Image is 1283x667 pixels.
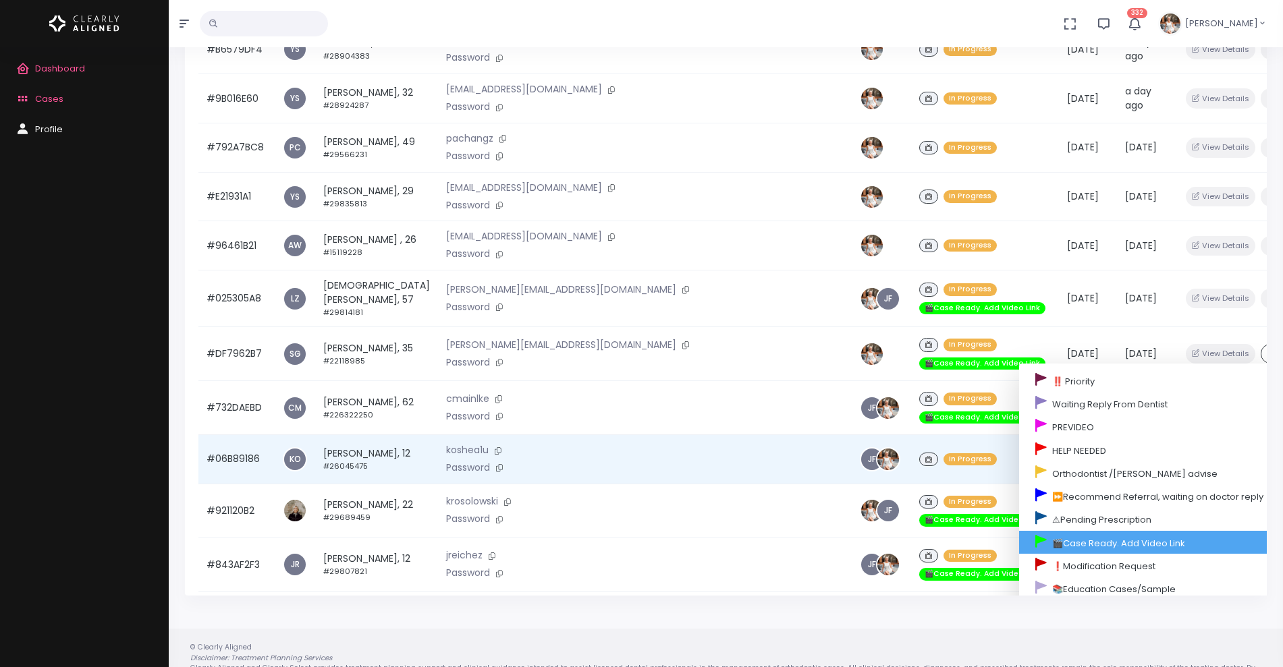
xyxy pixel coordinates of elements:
[446,300,844,315] p: Password
[1019,508,1280,531] a: ⚠Pending Prescription
[315,484,438,538] td: [PERSON_NAME], 22
[861,554,883,575] a: JF
[1019,577,1280,600] a: 📚Education Cases/Sample
[944,453,997,466] span: In Progress
[323,307,363,318] small: #29814181
[315,327,438,381] td: [PERSON_NAME], 35
[944,142,997,154] span: In Progress
[1067,140,1099,154] span: [DATE]
[1186,187,1255,206] button: View Details
[446,355,844,370] p: Password
[446,566,844,581] p: Password
[1186,344,1255,364] button: View Details
[1019,531,1280,554] a: 🎬Case Ready. Add Video Link
[190,653,332,663] em: Disclaimer: Treatment Planning Services
[198,591,275,645] td: #63CD9844
[323,355,365,366] small: #22118985
[861,448,883,470] a: JF
[323,100,368,111] small: #28924287
[1186,236,1255,256] button: View Details
[1067,291,1099,305] span: [DATE]
[1186,138,1255,157] button: View Details
[446,461,844,475] p: Password
[944,339,997,351] span: In Progress
[284,288,306,310] span: LZ
[315,435,438,484] td: [PERSON_NAME], 12
[323,51,370,61] small: #28904383
[944,92,997,105] span: In Progress
[198,123,275,173] td: #792A7BC8
[944,190,997,203] span: In Progress
[315,172,438,221] td: [PERSON_NAME], 29
[1125,35,1151,63] span: a day ago
[944,496,997,509] span: In Progress
[284,137,306,158] span: PC
[1019,369,1280,392] a: ‼️ Priority
[323,198,367,209] small: #29835813
[198,435,275,484] td: #06B89186
[323,461,368,471] small: #26045475
[446,494,844,509] p: krosolowski
[1125,190,1157,203] span: [DATE]
[919,357,1045,370] span: 🎬Case Ready. Add Video Link
[446,82,844,97] p: [EMAIL_ADDRESS][DOMAIN_NAME]
[284,88,306,109] span: YS
[877,500,899,521] span: JF
[323,566,367,577] small: #29807821
[35,92,63,105] span: Cases
[284,235,306,256] a: AW
[315,381,438,435] td: [PERSON_NAME], 62
[198,25,275,74] td: #B6579DF4
[1019,485,1280,508] a: ⏩Recommend Referral, waiting on doctor reply
[284,38,306,60] span: YS
[198,74,275,123] td: #9B016E60
[944,43,997,56] span: In Progress
[1067,190,1099,203] span: [DATE]
[919,514,1045,527] span: 🎬Case Ready. Add Video Link
[446,51,844,65] p: Password
[1019,415,1280,438] a: PREVIDEO
[315,221,438,270] td: [PERSON_NAME] , 26
[315,538,438,591] td: [PERSON_NAME], 12
[323,149,367,160] small: #29566231
[1125,347,1157,360] span: [DATE]
[1158,11,1182,36] img: Header Avatar
[1019,554,1280,577] a: ❗Modification Request
[446,229,844,244] p: [EMAIL_ADDRESS][DOMAIN_NAME]
[315,270,438,327] td: [DEMOGRAPHIC_DATA][PERSON_NAME], 57
[323,512,371,523] small: #29689459
[1067,239,1099,252] span: [DATE]
[198,327,275,381] td: #DF7962B7
[323,247,362,258] small: #15119228
[919,411,1045,424] span: 🎬Case Ready. Add Video Link
[446,283,844,297] p: [PERSON_NAME][EMAIL_ADDRESS][DOMAIN_NAME]
[315,123,438,173] td: [PERSON_NAME], 49
[1067,347,1099,360] span: [DATE]
[446,247,844,262] p: Password
[1125,239,1157,252] span: [DATE]
[1125,84,1151,112] span: a day ago
[919,568,1045,581] span: 🎬Case Ready. Add Video Link
[1019,393,1280,415] a: Waiting Reply From Dentist
[1186,40,1255,59] button: View Details
[919,302,1045,315] span: 🎬Case Ready. Add Video Link
[446,198,844,213] p: Password
[284,397,306,419] a: CM
[446,132,844,146] p: pachangz
[446,443,844,458] p: koshea1u
[284,554,306,575] a: JR
[1186,289,1255,308] button: View Details
[1125,291,1157,305] span: [DATE]
[284,343,306,365] span: SG
[198,381,275,435] td: #732DAEBD
[323,409,373,420] small: #226322250
[446,512,844,527] p: Password
[1186,88,1255,108] button: View Details
[284,448,306,470] span: KO
[446,548,844,563] p: jreichez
